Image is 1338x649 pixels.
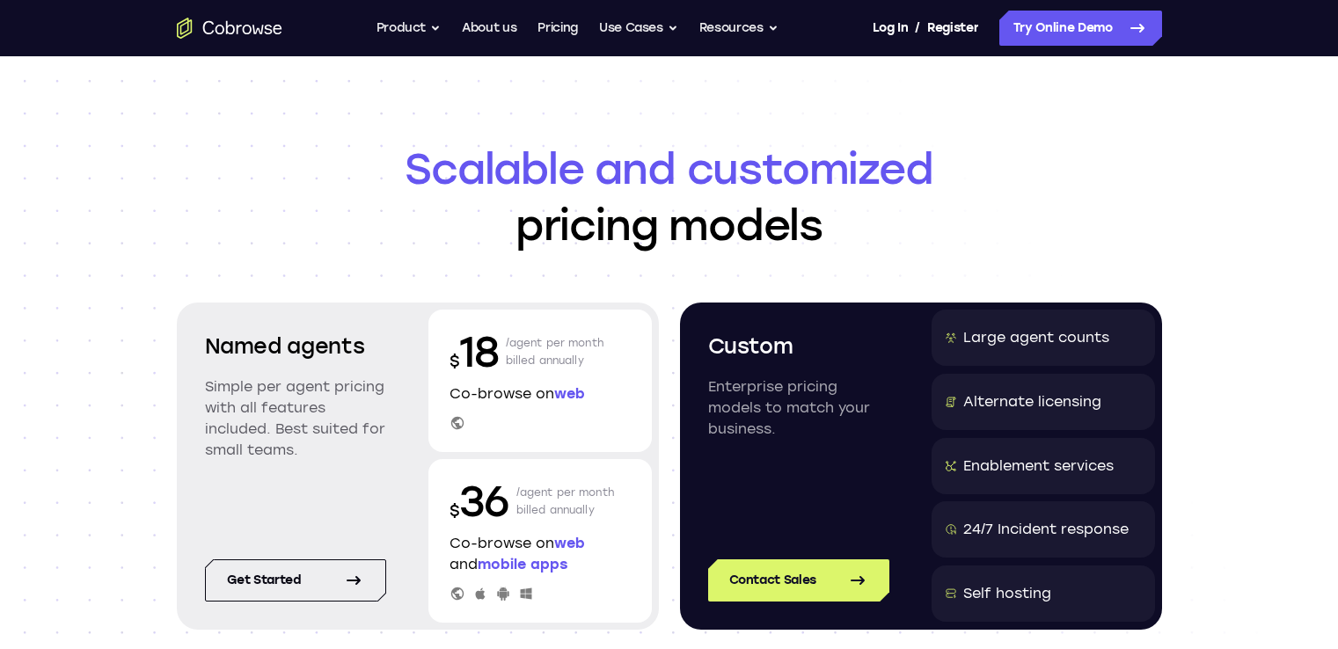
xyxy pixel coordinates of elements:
a: Go to the home page [177,18,282,39]
button: Resources [699,11,779,46]
div: Self hosting [963,583,1051,604]
p: /agent per month billed annually [506,324,604,380]
a: Pricing [537,11,578,46]
p: Enterprise pricing models to match your business. [708,376,889,440]
button: Use Cases [599,11,678,46]
a: Try Online Demo [999,11,1162,46]
h2: Custom [708,331,889,362]
span: $ [450,352,460,371]
span: mobile apps [478,556,567,572]
div: Enablement services [963,456,1114,477]
p: Co-browse on and [450,533,631,575]
a: Get started [205,559,386,602]
p: Simple per agent pricing with all features included. Best suited for small teams. [205,376,386,461]
span: $ [450,501,460,521]
p: 18 [450,324,499,380]
p: 36 [450,473,509,529]
a: Contact Sales [708,559,889,602]
span: web [554,385,585,402]
div: Alternate licensing [963,391,1101,412]
h2: Named agents [205,331,386,362]
span: web [554,535,585,551]
p: /agent per month billed annually [516,473,615,529]
button: Product [377,11,442,46]
span: Scalable and customized [177,141,1162,197]
div: 24/7 Incident response [963,519,1129,540]
a: Log In [873,11,908,46]
div: Large agent counts [963,327,1109,348]
a: Register [927,11,978,46]
p: Co-browse on [450,383,631,405]
a: About us [462,11,516,46]
span: / [915,18,920,39]
h1: pricing models [177,141,1162,253]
